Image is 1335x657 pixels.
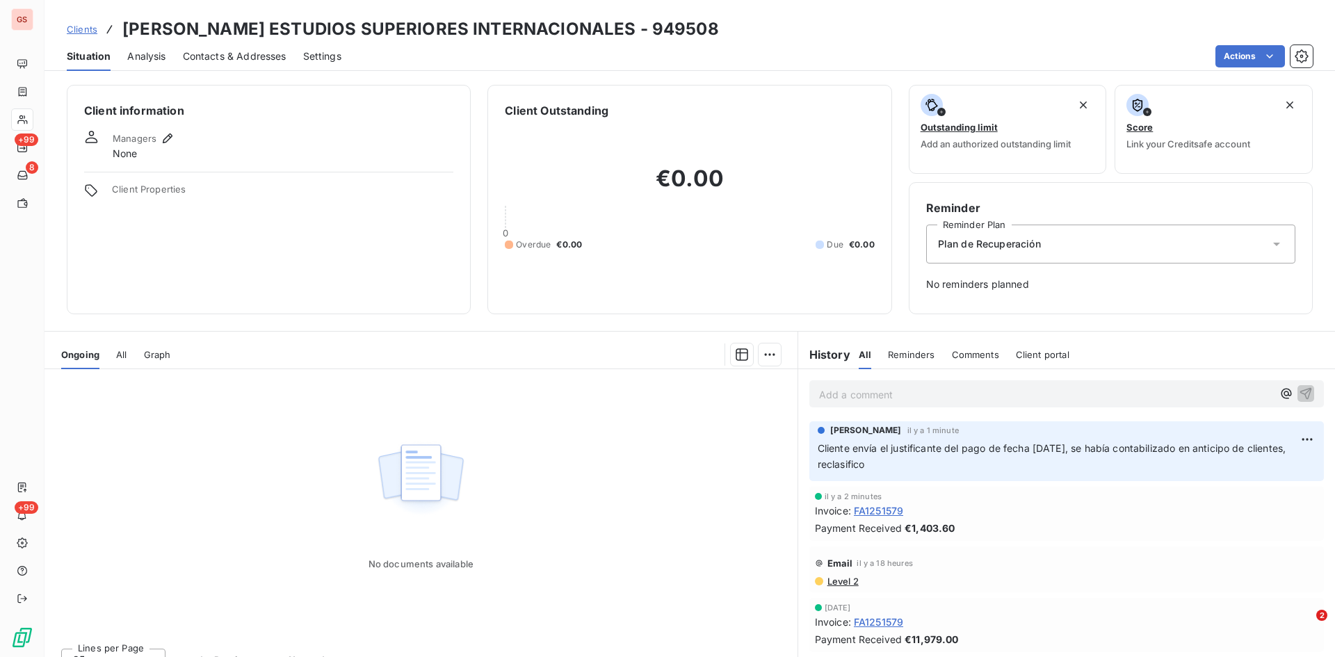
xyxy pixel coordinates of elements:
[556,238,582,251] span: €0.00
[1126,138,1250,149] span: Link your Creditsafe account
[61,349,99,360] span: Ongoing
[815,615,851,629] span: Invoice :
[376,437,465,523] img: Empty state
[113,147,138,161] span: None
[11,626,33,649] img: Logo LeanPay
[144,349,171,360] span: Graph
[826,576,859,587] span: Level 2
[116,349,127,360] span: All
[127,49,165,63] span: Analysis
[909,85,1107,174] button: Outstanding limitAdd an authorized outstanding limit
[122,17,719,42] h3: [PERSON_NAME] ESTUDIOS SUPERIORES INTERNACIONALES - 949508
[926,200,1295,216] h6: Reminder
[907,426,959,435] span: il y a 1 minute
[827,558,853,569] span: Email
[827,238,843,251] span: Due
[921,122,998,133] span: Outstanding limit
[859,349,871,360] span: All
[113,133,156,144] span: Managers
[505,165,874,206] h2: €0.00
[952,349,999,360] span: Comments
[67,22,97,36] a: Clients
[67,24,97,35] span: Clients
[938,237,1041,251] span: Plan de Recuperación
[798,346,850,363] h6: History
[815,503,851,518] span: Invoice :
[369,558,474,569] span: No documents available
[818,442,1289,470] span: Cliente envía el justificante del pago de fecha [DATE], se había contabilizado en anticipo de cli...
[112,184,453,203] span: Client Properties
[1126,122,1153,133] span: Score
[1115,85,1313,174] button: ScoreLink your Creditsafe account
[303,49,341,63] span: Settings
[11,8,33,31] div: GS
[26,161,38,174] span: 8
[815,632,902,647] span: Payment Received
[857,559,912,567] span: il y a 18 heures
[1316,610,1327,621] span: 2
[503,227,508,238] span: 0
[825,492,882,501] span: il y a 2 minutes
[830,424,902,437] span: [PERSON_NAME]
[926,277,1295,291] span: No reminders planned
[1016,349,1069,360] span: Client portal
[825,603,851,612] span: [DATE]
[15,133,38,146] span: +99
[854,503,903,518] span: FA1251579
[921,138,1071,149] span: Add an authorized outstanding limit
[815,521,902,535] span: Payment Received
[84,102,453,119] h6: Client information
[905,632,959,647] span: €11,979.00
[1288,610,1321,643] iframe: Intercom live chat
[15,501,38,514] span: +99
[854,615,903,629] span: FA1251579
[67,49,111,63] span: Situation
[183,49,286,63] span: Contacts & Addresses
[505,102,608,119] h6: Client Outstanding
[516,238,551,251] span: Overdue
[905,521,955,535] span: €1,403.60
[888,349,934,360] span: Reminders
[849,238,875,251] span: €0.00
[1215,45,1285,67] button: Actions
